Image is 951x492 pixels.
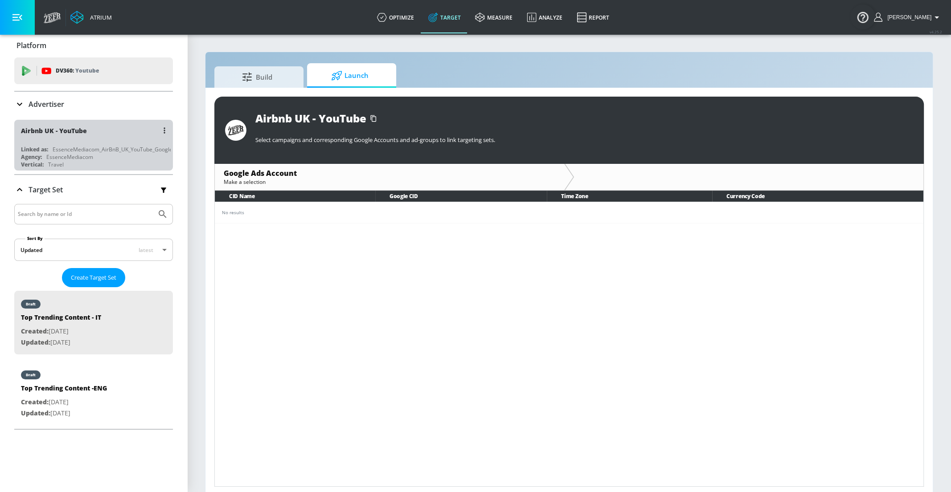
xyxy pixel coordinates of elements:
div: Google Ads Account [224,168,555,178]
div: Agency: [21,153,42,161]
p: Advertiser [29,99,64,109]
p: [DATE] [21,337,101,348]
p: DV360: [56,66,99,76]
div: draftTop Trending Content -ENGCreated:[DATE]Updated:[DATE] [14,362,173,425]
div: draft [26,373,36,377]
div: Platform [14,33,173,58]
div: Target Set [14,175,173,204]
div: draft [26,302,36,306]
button: [PERSON_NAME] [874,12,942,23]
span: Updated: [21,338,50,346]
a: optimize [370,1,421,33]
div: Airbnb UK - YouTube [255,111,366,126]
span: Launch [316,65,384,86]
div: EssenceMediacom_AirBnB_UK_YouTube_GoogleAds [53,146,182,153]
div: Airbnb UK - YouTubeLinked as:EssenceMediacom_AirBnB_UK_YouTube_GoogleAdsAgency:EssenceMediacomVer... [14,120,173,171]
p: [DATE] [21,397,107,408]
div: Vertical: [21,161,44,168]
input: Search by name or Id [18,208,153,220]
p: Select campaigns and corresponding Google Accounts and ad-groups to link targeting sets. [255,136,913,144]
div: Target Set [14,204,173,429]
div: Google Ads AccountMake a selection [215,164,564,190]
th: Currency Code [712,191,923,202]
span: login as: veronica.hernandez@zefr.com [884,14,931,20]
div: Travel [48,161,64,168]
span: Create Target Set [71,272,116,283]
div: Top Trending Content -ENG [21,384,107,397]
a: Analyze [520,1,570,33]
div: Top Trending Content - IT [21,313,101,326]
a: Atrium [70,11,112,24]
span: latest [139,246,153,254]
div: Airbnb UK - YouTube [21,126,87,135]
span: v 4.25.2 [930,29,942,34]
div: No results [222,209,916,216]
div: Advertiser [14,92,173,117]
div: Make a selection [224,178,555,186]
nav: list of Target Set [14,287,173,429]
p: [DATE] [21,408,107,419]
th: Google CID [375,191,547,202]
span: Created: [21,398,49,406]
div: Updated [20,246,42,254]
button: Open Resource Center [850,4,875,29]
span: Created: [21,327,49,335]
div: DV360: Youtube [14,57,173,84]
div: EssenceMediacom [46,153,93,161]
a: Report [570,1,616,33]
a: measure [468,1,520,33]
p: Target Set [29,185,63,195]
a: Target [421,1,468,33]
div: Atrium [86,13,112,21]
th: CID Name [215,191,375,202]
p: Platform [16,41,46,50]
p: Youtube [75,66,99,75]
div: draftTop Trending Content - ITCreated:[DATE]Updated:[DATE] [14,291,173,354]
button: Create Target Set [62,268,125,287]
div: Linked as: [21,146,48,153]
p: [DATE] [21,326,101,337]
label: Sort By [25,236,45,241]
span: Build [223,66,291,88]
span: Updated: [21,409,50,417]
th: Time Zone [547,191,712,202]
